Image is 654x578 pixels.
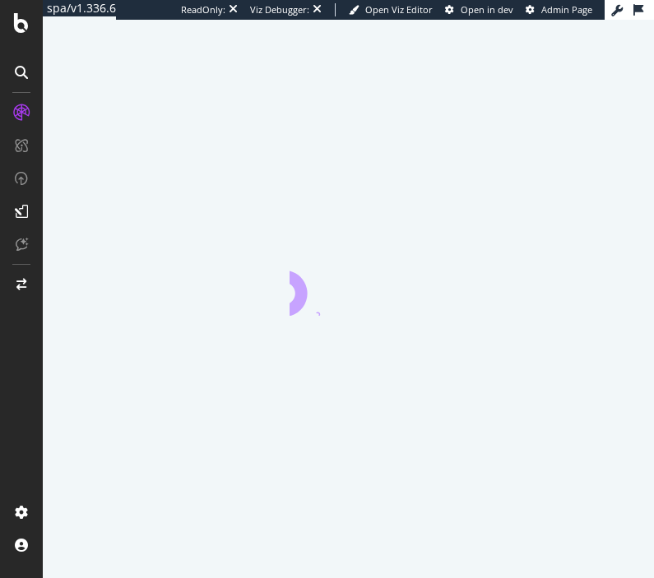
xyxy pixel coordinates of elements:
[526,3,592,16] a: Admin Page
[541,3,592,16] span: Admin Page
[290,257,408,316] div: animation
[365,3,433,16] span: Open Viz Editor
[349,3,433,16] a: Open Viz Editor
[461,3,513,16] span: Open in dev
[250,3,309,16] div: Viz Debugger:
[181,3,225,16] div: ReadOnly:
[445,3,513,16] a: Open in dev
